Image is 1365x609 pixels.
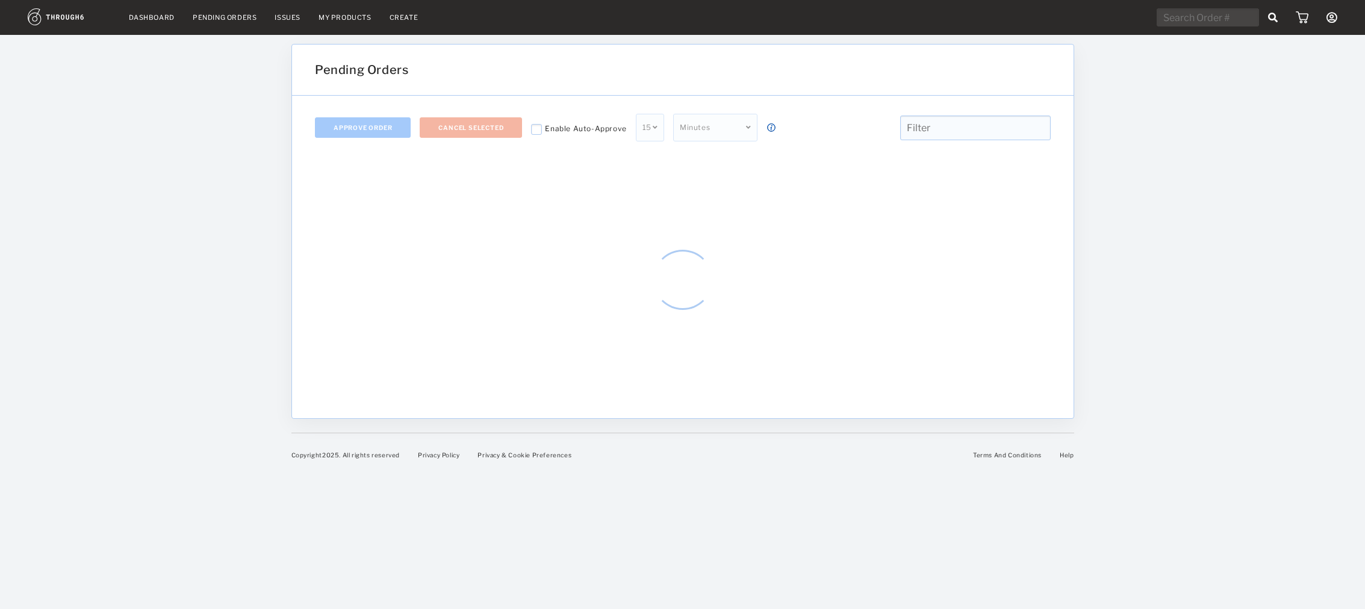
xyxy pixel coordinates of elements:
[766,123,776,132] img: icon_button_info.cb0b00cd.svg
[900,116,1050,140] input: Filter
[1157,8,1259,26] input: Search Order #
[319,13,372,22] a: My Products
[315,117,411,138] button: Approve Order
[129,13,175,22] a: Dashboard
[28,8,111,25] img: logo.1c10ca64.svg
[193,13,257,22] a: Pending Orders
[291,451,400,459] span: Copyright 2025 . All rights reserved
[1060,451,1074,459] a: Help
[477,451,571,459] a: Privacy & Cookie Preferences
[635,114,664,141] div: 15
[973,451,1042,459] a: Terms And Conditions
[315,63,927,77] h1: Pending Orders
[275,13,300,22] a: Issues
[673,114,757,141] div: Minutes
[420,117,522,138] button: Cancel Selected
[418,451,459,459] a: Privacy Policy
[390,13,418,22] a: Create
[1296,11,1308,23] img: icon_cart.dab5cea1.svg
[545,119,626,136] div: Enable Auto-Approve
